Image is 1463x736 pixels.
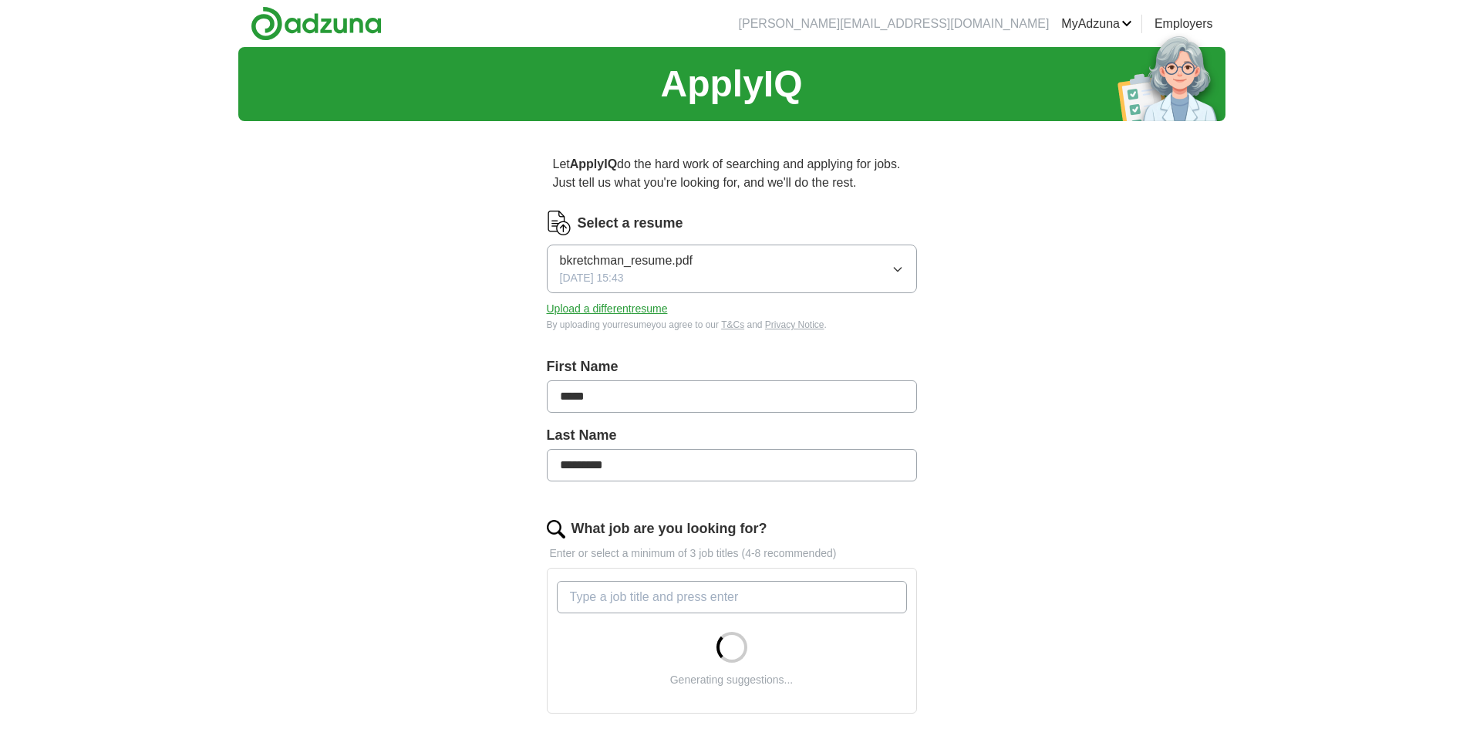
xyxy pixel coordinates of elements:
a: MyAdzuna [1061,15,1132,33]
a: Privacy Notice [765,319,824,330]
h1: ApplyIQ [660,56,802,112]
p: Enter or select a minimum of 3 job titles (4-8 recommended) [547,545,917,562]
span: [DATE] 15:43 [560,270,624,286]
button: bkretchman_resume.pdf[DATE] 15:43 [547,245,917,293]
li: [PERSON_NAME][EMAIL_ADDRESS][DOMAIN_NAME] [739,15,1050,33]
img: CV Icon [547,211,571,235]
a: Employers [1155,15,1213,33]
img: search.png [547,520,565,538]
input: Type a job title and press enter [557,581,907,613]
div: Generating suggestions... [670,672,794,688]
p: Let do the hard work of searching and applying for jobs. Just tell us what you're looking for, an... [547,149,917,198]
button: Upload a differentresume [547,301,668,317]
label: Select a resume [578,213,683,234]
div: By uploading your resume you agree to our and . [547,318,917,332]
img: Adzuna logo [251,6,382,41]
label: What job are you looking for? [571,518,767,539]
label: Last Name [547,425,917,446]
a: T&Cs [721,319,744,330]
label: First Name [547,356,917,377]
span: bkretchman_resume.pdf [560,252,693,270]
strong: ApplyIQ [570,157,617,170]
